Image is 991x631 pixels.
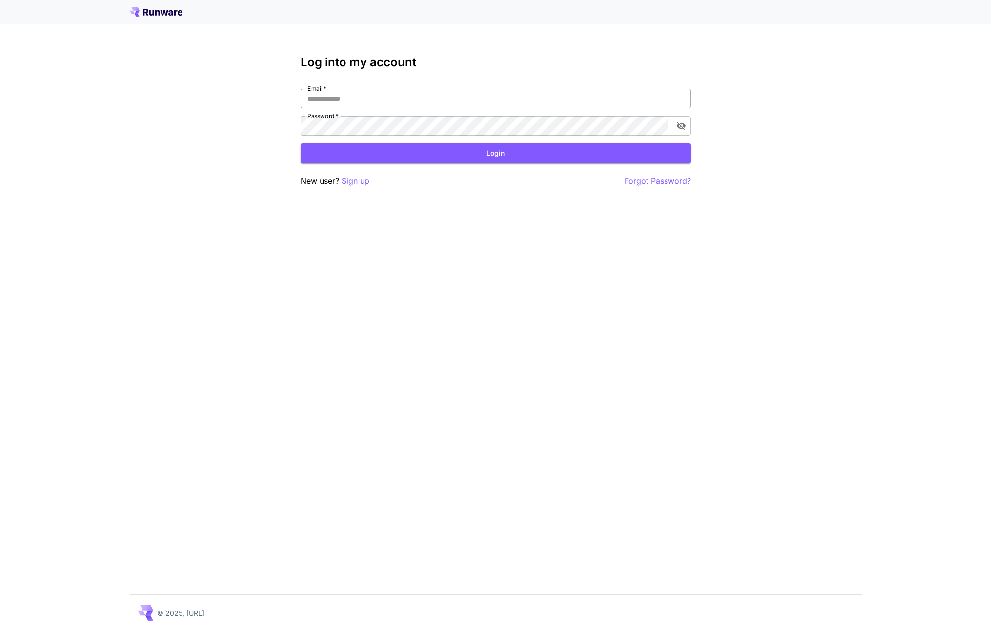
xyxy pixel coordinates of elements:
[307,84,326,93] label: Email
[307,112,339,120] label: Password
[672,117,690,135] button: toggle password visibility
[301,143,691,163] button: Login
[301,56,691,69] h3: Log into my account
[625,175,691,187] button: Forgot Password?
[301,175,369,187] p: New user?
[342,175,369,187] button: Sign up
[157,608,204,618] p: © 2025, [URL]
